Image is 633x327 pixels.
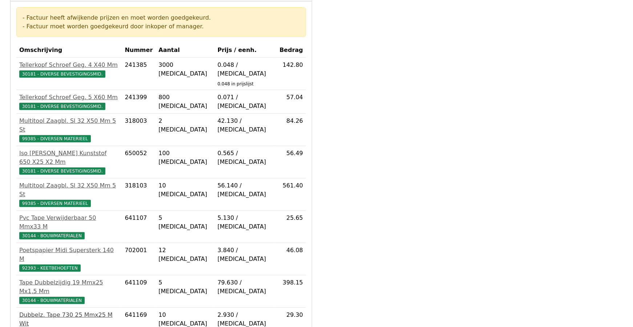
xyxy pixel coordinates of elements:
span: 99385 - DIVERSEN MATERIEEL [19,135,91,142]
div: Tape Dubbelzijdig 19 Mmx25 Mx1,5 Mm [19,278,119,296]
th: Bedrag [276,43,306,58]
a: Tellerkopf Schroef Geg. 4 X40 Mm30181 - DIVERSE BEVESTIGINGSMID. [19,61,119,78]
span: 92393 - KEETBEHOEFTEN [19,265,81,272]
a: Iso [PERSON_NAME] Kunststof 650 X25 X2 Mm30181 - DIVERSE BEVESTIGINGSMID. [19,149,119,175]
td: 241399 [122,90,156,114]
div: 79.630 / [MEDICAL_DATA] [218,278,273,296]
td: 56.49 [276,146,306,178]
div: Tellerkopf Schroef Geg. 4 X40 Mm [19,61,119,69]
td: 142.80 [276,58,306,90]
td: 84.26 [276,114,306,146]
td: 702001 [122,243,156,275]
th: Prijs / eenh. [215,43,276,58]
div: - Factuur moet worden goedgekeurd door inkoper of manager. [23,22,300,31]
td: 46.08 [276,243,306,275]
sub: 0.048 in prijslijst [218,81,254,86]
div: 42.130 / [MEDICAL_DATA] [218,117,273,134]
td: 241385 [122,58,156,90]
td: 318103 [122,178,156,211]
a: Multitool Zaagbl. Sl 32 X50 Mm 5 St99385 - DIVERSEN MATERIEEL [19,181,119,207]
div: 5 [MEDICAL_DATA] [158,214,211,231]
div: 0.071 / [MEDICAL_DATA] [218,93,273,110]
div: 3.840 / [MEDICAL_DATA] [218,246,273,263]
td: 641107 [122,211,156,243]
div: 5 [MEDICAL_DATA] [158,278,211,296]
a: Tellerkopf Schroef Geg. 5 X60 Mm30181 - DIVERSE BEVESTIGINGSMID. [19,93,119,110]
td: 641109 [122,275,156,308]
th: Omschrijving [16,43,122,58]
div: 5.130 / [MEDICAL_DATA] [218,214,273,231]
a: Pvc Tape Verwijderbaar 50 Mmx33 M30144 - BOUWMATERIALEN [19,214,119,240]
div: 2 [MEDICAL_DATA] [158,117,211,134]
div: 100 [MEDICAL_DATA] [158,149,211,166]
a: Multitool Zaagbl. Sl 32 X50 Mm 5 St99385 - DIVERSEN MATERIEEL [19,117,119,143]
div: - Factuur heeft afwijkende prijzen en moet worden goedgekeurd. [23,13,300,22]
div: 3000 [MEDICAL_DATA] [158,61,211,78]
div: Multitool Zaagbl. Sl 32 X50 Mm 5 St [19,117,119,134]
div: Pvc Tape Verwijderbaar 50 Mmx33 M [19,214,119,231]
td: 561.40 [276,178,306,211]
div: Iso [PERSON_NAME] Kunststof 650 X25 X2 Mm [19,149,119,166]
th: Aantal [156,43,214,58]
span: 99385 - DIVERSEN MATERIEEL [19,200,91,207]
div: Poetspapier Midi Supersterk 140 M [19,246,119,263]
td: 318003 [122,114,156,146]
td: 25.65 [276,211,306,243]
span: 30144 - BOUWMATERIALEN [19,232,85,239]
span: 30181 - DIVERSE BEVESTIGINGSMID. [19,167,105,175]
td: 398.15 [276,275,306,308]
td: 650052 [122,146,156,178]
div: 0.565 / [MEDICAL_DATA] [218,149,273,166]
span: 30181 - DIVERSE BEVESTIGINGSMID. [19,103,105,110]
div: Multitool Zaagbl. Sl 32 X50 Mm 5 St [19,181,119,199]
td: 57.04 [276,90,306,114]
th: Nummer [122,43,156,58]
div: 56.140 / [MEDICAL_DATA] [218,181,273,199]
div: 0.048 / [MEDICAL_DATA] [218,61,273,78]
div: Tellerkopf Schroef Geg. 5 X60 Mm [19,93,119,102]
div: 10 [MEDICAL_DATA] [158,181,211,199]
a: Poetspapier Midi Supersterk 140 M92393 - KEETBEHOEFTEN [19,246,119,272]
div: 12 [MEDICAL_DATA] [158,246,211,263]
a: Tape Dubbelzijdig 19 Mmx25 Mx1,5 Mm30144 - BOUWMATERIALEN [19,278,119,304]
span: 30144 - BOUWMATERIALEN [19,297,85,304]
div: 800 [MEDICAL_DATA] [158,93,211,110]
span: 30181 - DIVERSE BEVESTIGINGSMID. [19,70,105,78]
